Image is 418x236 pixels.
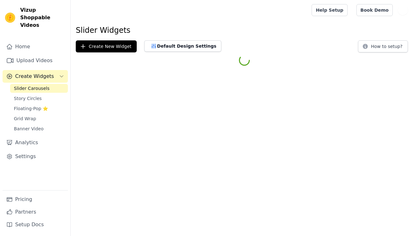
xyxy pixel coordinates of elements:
a: Pricing [3,193,68,206]
button: Create New Widget [76,40,137,52]
a: Setup Docs [3,218,68,231]
a: Analytics [3,136,68,149]
a: Banner Video [10,124,68,133]
a: Slider Carousels [10,84,68,93]
span: Story Circles [14,95,42,102]
a: Partners [3,206,68,218]
span: Floating-Pop ⭐ [14,105,48,112]
h1: Slider Widgets [76,25,413,35]
span: Slider Carousels [14,85,50,91]
a: Floating-Pop ⭐ [10,104,68,113]
a: Settings [3,150,68,163]
a: Upload Videos [3,54,68,67]
a: Grid Wrap [10,114,68,123]
span: Create Widgets [15,73,54,80]
a: Help Setup [312,4,347,16]
img: Vizup [5,13,15,23]
a: Home [3,40,68,53]
span: Grid Wrap [14,115,36,122]
a: Book Demo [356,4,393,16]
a: Story Circles [10,94,68,103]
button: How to setup? [358,40,408,52]
span: Banner Video [14,126,44,132]
span: Vizup Shoppable Videos [20,6,65,29]
button: Create Widgets [3,70,68,83]
button: Default Design Settings [144,40,221,52]
a: How to setup? [358,45,408,51]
